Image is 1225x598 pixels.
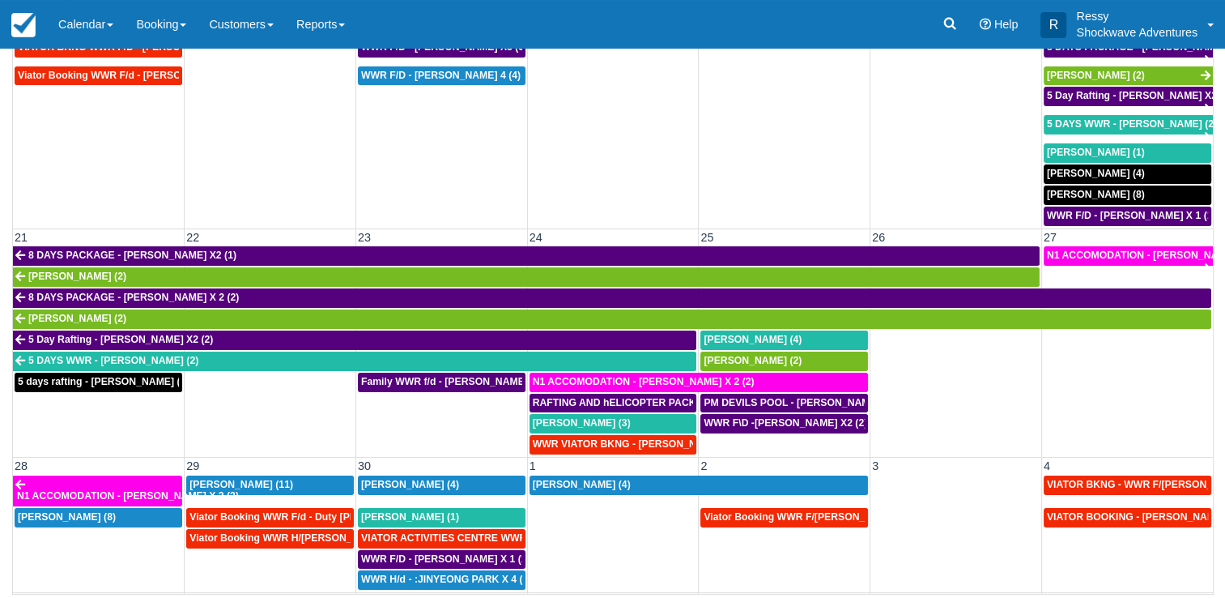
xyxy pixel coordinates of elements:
[28,250,236,261] span: 8 DAYS PACKAGE - [PERSON_NAME] X2 (1)
[18,70,258,81] span: Viator Booking WWR F/d - [PERSON_NAME] X 1 (1)
[28,313,126,324] span: [PERSON_NAME] (2)
[699,231,715,244] span: 25
[704,355,802,366] span: [PERSON_NAME] (2)
[361,511,459,523] span: [PERSON_NAME] (1)
[358,66,525,86] a: WWR F/D - [PERSON_NAME] 4 (4)
[1047,168,1145,179] span: [PERSON_NAME] (4)
[1047,147,1145,158] span: [PERSON_NAME] (1)
[1044,164,1211,184] a: [PERSON_NAME] (4)
[361,574,531,585] span: WWR H/d - :JINYEONG PARK X 4 (4)
[530,394,697,413] a: RAFTING AND hELICOPTER PACKAGE - [PERSON_NAME] X1 (1)
[358,373,525,392] a: Family WWR f/d - [PERSON_NAME] X 4 (4)
[704,417,867,429] span: WWR F\D -[PERSON_NAME] X2 (2)
[18,511,116,523] span: [PERSON_NAME] (8)
[361,70,521,81] span: WWR F/D - [PERSON_NAME] 4 (4)
[15,373,182,392] a: 5 days rafting - [PERSON_NAME] (1)
[870,459,880,472] span: 3
[533,417,631,429] span: [PERSON_NAME] (3)
[18,376,189,387] span: 5 days rafting - [PERSON_NAME] (1)
[704,511,929,523] span: Viator Booking WWR F/[PERSON_NAME] X 2 (2)
[1044,246,1213,266] a: N1 ACCOMODATION - [PERSON_NAME] X 2 (2)
[1042,459,1052,472] span: 4
[17,490,239,502] span: N1 ACCOMODATION - [PERSON_NAME] X 2 (2)
[1047,118,1217,130] span: 5 DAYS WWR - [PERSON_NAME] (2)
[189,479,293,490] span: [PERSON_NAME] (11)
[700,414,868,434] a: WWR F\D -[PERSON_NAME] X2 (2)
[13,310,1211,329] a: [PERSON_NAME] (2)
[1042,231,1058,244] span: 27
[530,414,697,434] a: [PERSON_NAME] (3)
[1047,70,1145,81] span: [PERSON_NAME] (2)
[700,331,868,350] a: [PERSON_NAME] (4)
[1076,8,1197,24] p: Ressy
[186,476,354,495] a: [PERSON_NAME] (11)
[361,479,459,490] span: [PERSON_NAME] (4)
[870,231,887,244] span: 26
[13,267,1040,287] a: [PERSON_NAME] (2)
[533,397,840,408] span: RAFTING AND hELICOPTER PACKAGE - [PERSON_NAME] X1 (1)
[528,459,538,472] span: 1
[994,18,1019,31] span: Help
[700,352,868,371] a: [PERSON_NAME] (2)
[1044,186,1211,205] a: [PERSON_NAME] (8)
[11,13,36,37] img: checkfront-main-nav-mini-logo.png
[186,508,354,528] a: Viator Booking WWR F/d - Duty [PERSON_NAME] 2 (2)
[528,231,544,244] span: 24
[28,355,198,366] span: 5 DAYS WWR - [PERSON_NAME] (2)
[361,376,560,387] span: Family WWR f/d - [PERSON_NAME] X 4 (4)
[13,459,29,472] span: 28
[1040,12,1066,38] div: R
[13,288,1211,308] a: 8 DAYS PACKAGE - [PERSON_NAME] X 2 (2)
[189,511,446,523] span: Viator Booking WWR F/d - Duty [PERSON_NAME] 2 (2)
[28,271,126,282] span: [PERSON_NAME] (2)
[530,373,868,392] a: N1 ACCOMODATION - [PERSON_NAME] X 2 (2)
[13,231,29,244] span: 21
[1044,508,1211,528] a: VIATOR BOOKING - [PERSON_NAME] 2 (2)
[1044,87,1213,106] a: 5 Day Rafting - [PERSON_NAME] X2 (2)
[700,508,868,528] a: Viator Booking WWR F/[PERSON_NAME] X 2 (2)
[358,529,525,549] a: VIATOR ACTIVITIES CENTRE WWR - [PERSON_NAME] X 1 (1)
[28,334,213,345] span: 5 Day Rafting - [PERSON_NAME] X2 (2)
[1044,476,1211,495] a: VIATOR BKNG - WWR F/[PERSON_NAME] 3 (3)
[13,352,696,371] a: 5 DAYS WWR - [PERSON_NAME] (2)
[1076,24,1197,41] p: Shockwave Adventures
[358,570,525,590] a: WWR H/d - :JINYEONG PARK X 4 (4)
[186,529,354,549] a: Viator Booking WWR H/[PERSON_NAME] x2 (3)
[530,476,868,495] a: [PERSON_NAME] (4)
[185,231,201,244] span: 22
[28,292,239,303] span: 8 DAYS PACKAGE - [PERSON_NAME] X 2 (2)
[15,508,182,528] a: [PERSON_NAME] (8)
[13,246,1040,266] a: 8 DAYS PACKAGE - [PERSON_NAME] X2 (1)
[1044,143,1211,163] a: [PERSON_NAME] (1)
[1047,210,1216,221] span: WWR F/D - [PERSON_NAME] X 1 (1)
[700,394,868,413] a: PM DEVILS POOL - [PERSON_NAME] X 2 (2)
[18,41,258,53] span: VIATOR BKNG WWR F/D - [PERSON_NAME] X 1 (1)
[980,19,991,30] i: Help
[358,508,525,528] a: [PERSON_NAME] (1)
[1044,207,1211,226] a: WWR F/D - [PERSON_NAME] X 1 (1)
[13,476,182,506] a: N1 ACCOMODATION - [PERSON_NAME] X 2 (2)
[15,66,182,86] a: Viator Booking WWR F/d - [PERSON_NAME] X 1 (1)
[1047,189,1145,200] span: [PERSON_NAME] (8)
[533,438,745,450] span: WWR VIATOR BKNG - [PERSON_NAME] 2 (2)
[1044,115,1213,135] a: 5 DAYS WWR - [PERSON_NAME] (2)
[358,476,525,495] a: [PERSON_NAME] (4)
[356,459,372,472] span: 30
[361,41,527,53] span: WWR F/D - [PERSON_NAME] X3 (3)
[189,532,413,544] span: Viator Booking WWR H/[PERSON_NAME] x2 (3)
[530,435,697,455] a: WWR VIATOR BKNG - [PERSON_NAME] 2 (2)
[356,231,372,244] span: 23
[185,459,201,472] span: 29
[358,550,525,570] a: WWR F/D - [PERSON_NAME] X 1 (1)
[704,397,912,408] span: PM DEVILS POOL - [PERSON_NAME] X 2 (2)
[361,532,651,544] span: VIATOR ACTIVITIES CENTRE WWR - [PERSON_NAME] X 1 (1)
[533,479,631,490] span: [PERSON_NAME] (4)
[699,459,708,472] span: 2
[361,553,530,565] span: WWR F/D - [PERSON_NAME] X 1 (1)
[533,376,755,387] span: N1 ACCOMODATION - [PERSON_NAME] X 2 (2)
[1044,66,1213,86] a: [PERSON_NAME] (2)
[704,334,802,345] span: [PERSON_NAME] (4)
[13,331,696,350] a: 5 Day Rafting - [PERSON_NAME] X2 (2)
